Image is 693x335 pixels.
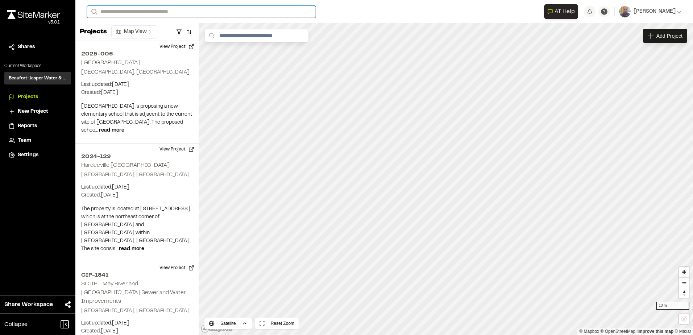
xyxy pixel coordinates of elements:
img: rebrand.png [7,10,60,19]
button: Location not available [679,314,689,324]
span: Zoom out [679,278,689,288]
p: [GEOGRAPHIC_DATA], [GEOGRAPHIC_DATA] [81,307,193,315]
span: Settings [18,151,38,159]
span: Projects [18,93,38,101]
p: Projects [80,27,107,37]
a: Mapbox [579,329,599,334]
p: [GEOGRAPHIC_DATA], [GEOGRAPHIC_DATA] [81,171,193,179]
span: Reports [18,122,37,130]
span: [PERSON_NAME] [634,8,676,16]
h2: CIP-1841 [81,271,193,280]
a: Team [9,137,67,145]
p: Current Workspace [4,63,71,69]
h2: 2025-006 [81,50,193,58]
a: Reports [9,122,67,130]
button: View Project [155,144,199,155]
p: Last updated: [DATE] [81,319,193,327]
p: [GEOGRAPHIC_DATA] is proposing a new elementary school that is adjacent to the current site of [G... [81,103,193,135]
a: Shares [9,43,67,51]
span: Add Project [656,32,682,40]
span: Collapse [4,320,28,329]
a: OpenStreetMap [601,329,636,334]
span: read more [119,247,144,251]
button: Open AI Assistant [544,4,578,19]
button: Satellite [204,318,252,329]
span: Team [18,137,31,145]
button: View Project [155,41,199,53]
button: Reset Zoom [255,318,299,329]
p: Last updated: [DATE] [81,81,193,89]
a: Mapbox logo [201,324,233,333]
div: Open AI Assistant [544,4,581,19]
h3: Beaufort-Jasper Water & Sewer Authority [9,75,67,82]
canvas: Map [199,23,693,335]
span: read more [99,128,124,133]
h2: 2024-129 [81,152,193,161]
button: View Project [155,262,199,274]
button: Reset bearing to north [679,288,689,298]
a: Map feedback [638,329,673,334]
div: 10 mi [656,302,689,310]
button: Zoom out [679,277,689,288]
p: Created: [DATE] [81,89,193,97]
button: Zoom in [679,267,689,277]
a: Projects [9,93,67,101]
span: Share Workspace [4,300,53,309]
span: Shares [18,43,35,51]
button: Search [87,6,100,18]
span: AI Help [555,7,575,16]
span: New Project [18,108,48,116]
h2: SCIIP - May River and [GEOGRAPHIC_DATA] Sewer and Water Improvements [81,281,186,304]
h2: [GEOGRAPHIC_DATA] [81,60,140,65]
h2: Hardeeville [GEOGRAPHIC_DATA] [81,163,170,168]
p: Created: [DATE] [81,191,193,199]
a: Settings [9,151,67,159]
p: The property is located at [STREET_ADDRESS] which is at the northeast corner of [GEOGRAPHIC_DATA]... [81,205,193,253]
a: New Project [9,108,67,116]
p: Last updated: [DATE] [81,183,193,191]
img: User [619,6,631,17]
p: [GEOGRAPHIC_DATA], [GEOGRAPHIC_DATA] [81,69,193,76]
a: Maxar [675,329,691,334]
button: [PERSON_NAME] [619,6,681,17]
div: Oh geez...please don't... [7,19,60,26]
